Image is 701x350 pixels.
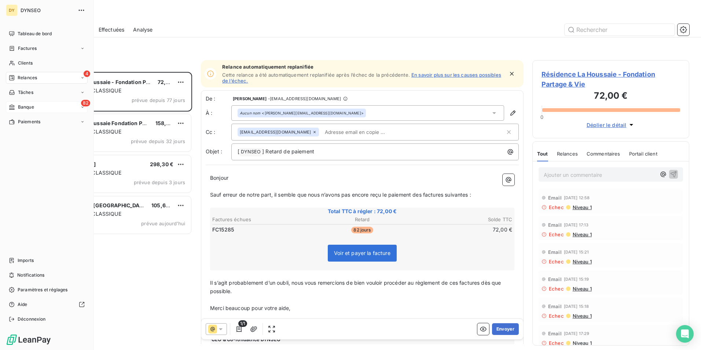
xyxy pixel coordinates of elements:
[21,7,73,13] span: DYNSEO
[151,202,174,208] span: 105,60 €
[334,250,390,256] span: Voir et payer la facture
[52,202,148,208] span: Les Girandières [GEOGRAPHIC_DATA]
[549,286,564,292] span: Echec
[262,148,314,154] span: ] Retard de paiement
[548,303,562,309] span: Email
[322,127,407,138] input: Adresse email en copie ...
[17,272,44,278] span: Notifications
[629,151,657,157] span: Portail client
[240,110,364,116] div: <[PERSON_NAME][EMAIL_ADDRESS][DOMAIN_NAME]>
[211,208,513,215] span: Total TTC à régler : 72,00 €
[18,60,33,66] span: Clients
[84,70,90,77] span: 4
[564,196,590,200] span: [DATE] 12:58
[557,151,578,157] span: Relances
[210,192,471,198] span: Sauf erreur de notre part, il semble que nous n’avons pas encore reçu le paiement des factures su...
[240,148,262,156] span: DYNSEO
[548,331,562,336] span: Email
[210,305,291,311] span: Merci beaucoup pour votre aide,
[351,227,373,233] span: 82 jours
[18,30,52,37] span: Tableau de bord
[238,320,247,327] span: 1/1
[18,119,40,125] span: Paiements
[540,114,543,120] span: 0
[548,276,562,282] span: Email
[18,45,37,52] span: Factures
[548,222,562,228] span: Email
[584,121,638,129] button: Déplier le détail
[413,216,513,223] th: Solde TTC
[81,100,90,106] span: 82
[35,72,192,350] div: grid
[572,340,592,346] span: Niveau 1
[158,79,177,85] span: 72,00 €
[542,69,680,89] span: Résidence La Houssaie - Fondation Partage & Vie
[6,4,18,16] div: DY
[572,204,592,210] span: Niveau 1
[549,340,564,346] span: Echec
[222,72,410,78] span: Cette relance a été automatiquement replanifiée après l’échec de la précédente.
[572,231,592,237] span: Niveau 1
[572,313,592,319] span: Niveau 1
[240,130,311,134] span: [EMAIL_ADDRESS][DOMAIN_NAME]
[134,179,185,185] span: prévue depuis 3 jours
[492,323,519,335] button: Envoyer
[549,313,564,319] span: Echec
[212,216,312,223] th: Factures échues
[587,121,627,129] span: Déplier le détail
[210,175,228,181] span: Bonjour
[564,304,589,309] span: [DATE] 15:18
[542,89,680,104] h3: 72,00 €
[548,195,562,201] span: Email
[240,110,260,116] em: Aucun nom
[222,72,501,84] a: En savoir plus sur les causes possibles de l’échec.
[6,334,51,346] img: Logo LeanPay
[18,89,33,96] span: Tâches
[18,257,34,264] span: Imports
[18,104,34,110] span: Banque
[18,287,67,293] span: Paramètres et réglages
[233,96,267,101] span: [PERSON_NAME]
[18,316,46,322] span: Déconnexion
[52,79,176,85] span: Résidence La Houssaie - Fondation Partage & Vie
[206,128,231,136] label: Cc :
[141,220,185,226] span: prévue aujourd’hui
[206,109,231,117] label: À :
[676,325,694,343] div: Open Intercom Messenger
[564,277,589,281] span: [DATE] 15:19
[537,151,548,157] span: Tout
[222,64,504,70] span: Relance automatiquement replanifiée
[413,226,513,234] td: 72,00 €
[18,74,37,81] span: Relances
[312,216,412,223] th: Retard
[572,259,592,265] span: Niveau 1
[210,280,503,294] span: Il s’agit probablement d’un oubli, nous vous remercions de bien vouloir procéder au règlement de ...
[564,223,589,227] span: [DATE] 17:13
[18,301,27,308] span: Aide
[549,231,564,237] span: Echec
[268,96,341,101] span: - [EMAIL_ADDRESS][DOMAIN_NAME]
[549,204,564,210] span: Echec
[549,259,564,265] span: Echec
[548,249,562,255] span: Email
[564,250,589,254] span: [DATE] 15:21
[206,95,231,102] span: De :
[131,138,185,144] span: prévue depuis 32 jours
[572,286,592,292] span: Niveau 1
[564,331,590,336] span: [DATE] 17:29
[565,24,675,36] input: Rechercher
[133,26,153,33] span: Analyse
[155,120,178,126] span: 158,40 €
[587,151,620,157] span: Commentaires
[6,299,88,310] a: Aide
[212,226,234,233] span: FC15285
[206,148,222,154] span: Objet :
[132,97,185,103] span: prévue depuis 77 jours
[150,161,173,167] span: 298,30 €
[238,148,239,154] span: [
[52,120,173,126] span: Résidence La Houssaie Fondation Partage & Vie
[99,26,125,33] span: Effectuées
